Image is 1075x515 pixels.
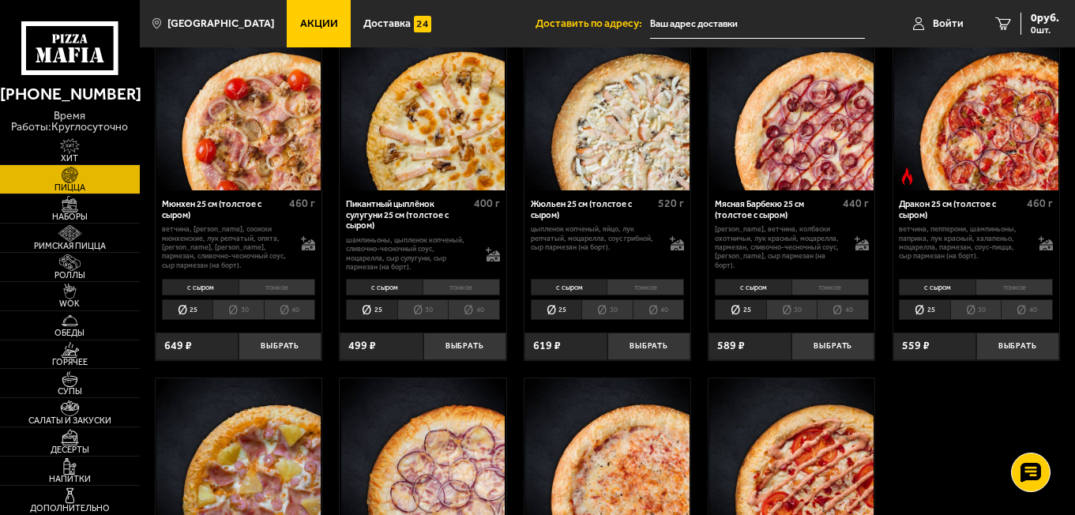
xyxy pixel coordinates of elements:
li: 40 [633,299,685,320]
span: 0 шт. [1031,25,1059,35]
button: Выбрать [976,333,1059,360]
button: Выбрать [239,333,321,360]
span: 649 ₽ [164,340,192,351]
span: Доставить по адресу: [536,18,650,29]
li: тонкое [423,279,500,295]
a: Пикантный цыплёнок сулугуни 25 см (толстое с сыром) [340,26,506,190]
p: цыпленок копченый, яйцо, лук репчатый, моцарелла, соус грибной, сыр пармезан (на борт). [531,224,659,251]
input: Ваш адрес доставки [650,9,865,39]
button: Выбрать [607,333,690,360]
li: 40 [448,299,500,320]
span: 0 руб. [1031,13,1059,24]
li: 30 [766,299,818,320]
img: 15daf4d41897b9f0e9f617042186c801.svg [414,16,430,32]
li: с сыром [346,279,423,295]
li: 30 [950,299,1002,320]
a: Острое блюдоДракон 25 см (толстое с сыром) [893,26,1059,190]
span: [GEOGRAPHIC_DATA] [167,18,274,29]
p: ветчина, пепперони, шампиньоны, паприка, лук красный, халапеньо, моцарелла, пармезан, соус-пицца,... [899,224,1027,260]
li: тонкое [239,279,316,295]
li: 30 [397,299,449,320]
img: Мясная Барбекю 25 см (толстое с сыром) [709,26,874,190]
span: Войти [933,18,964,29]
span: 520 г [658,197,684,210]
span: Доставка [363,18,411,29]
li: тонкое [975,279,1053,295]
img: Острое блюдо [899,167,915,184]
li: 40 [264,299,316,320]
p: шампиньоны, цыпленок копченый, сливочно-чесночный соус, моцарелла, сыр сулугуни, сыр пармезан (на... [346,235,474,271]
span: 619 ₽ [533,340,561,351]
a: Мясная Барбекю 25 см (толстое с сыром) [709,26,874,190]
button: Выбрать [423,333,506,360]
a: Жюльен 25 см (толстое с сыром) [524,26,690,190]
span: 499 ₽ [348,340,376,351]
li: 30 [581,299,633,320]
li: 25 [346,299,397,320]
li: с сыром [899,279,975,295]
span: 589 ₽ [717,340,745,351]
span: 460 г [289,197,315,210]
div: Мясная Барбекю 25 см (толстое с сыром) [715,199,839,220]
li: 40 [817,299,869,320]
img: Дракон 25 см (толстое с сыром) [894,26,1058,190]
div: Жюльен 25 см (толстое с сыром) [531,199,655,220]
li: с сыром [715,279,791,295]
span: Акции [300,18,338,29]
img: Мюнхен 25 см (толстое с сыром) [156,26,321,190]
li: 25 [531,299,582,320]
button: Выбрать [791,333,874,360]
div: Мюнхен 25 см (толстое с сыром) [162,199,286,220]
span: 559 ₽ [902,340,930,351]
img: Пикантный цыплёнок сулугуни 25 см (толстое с сыром) [341,26,506,190]
li: тонкое [791,279,869,295]
li: 30 [212,299,264,320]
span: 460 г [1027,197,1053,210]
div: Пикантный цыплёнок сулугуни 25 см (толстое с сыром) [346,199,470,231]
li: 25 [162,299,213,320]
div: Дракон 25 см (толстое с сыром) [899,199,1023,220]
p: [PERSON_NAME], ветчина, колбаски охотничьи, лук красный, моцарелла, пармезан, сливочно-чесночный ... [715,224,843,269]
p: ветчина, [PERSON_NAME], сосиски мюнхенские, лук репчатый, опята, [PERSON_NAME], [PERSON_NAME], па... [162,224,290,269]
li: 25 [715,299,766,320]
li: тонкое [607,279,684,295]
li: 25 [899,299,950,320]
li: с сыром [162,279,239,295]
li: с сыром [531,279,607,295]
li: 40 [1001,299,1053,320]
span: 440 г [843,197,869,210]
span: 400 г [474,197,500,210]
img: Жюльен 25 см (толстое с сыром) [525,26,690,190]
